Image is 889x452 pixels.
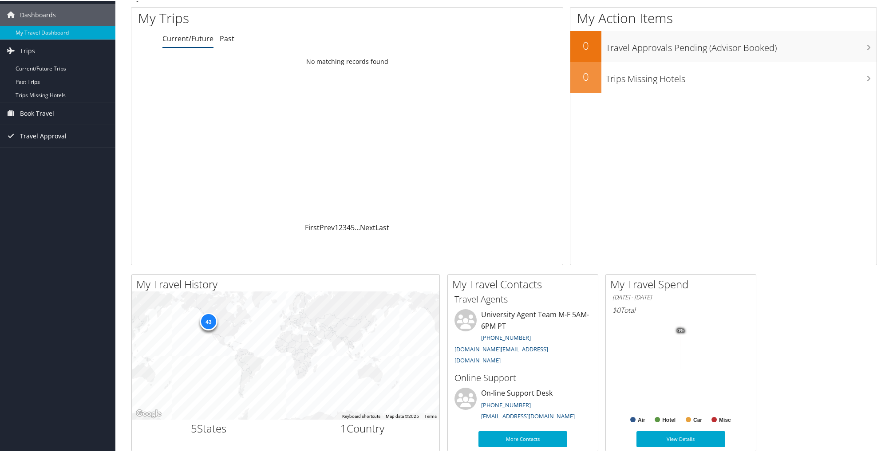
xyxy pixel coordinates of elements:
[638,416,645,422] text: Air
[454,344,548,364] a: [DOMAIN_NAME][EMAIL_ADDRESS][DOMAIN_NAME]
[134,407,163,419] a: Open this area in Google Maps (opens a new window)
[612,304,620,314] span: $0
[570,61,877,92] a: 0Trips Missing Hotels
[375,222,389,232] a: Last
[677,327,684,333] tspan: 0%
[386,413,419,418] span: Map data ©2025
[636,430,725,446] a: View Details
[138,420,279,435] h2: States
[570,37,601,52] h2: 0
[452,276,598,291] h2: My Travel Contacts
[612,292,749,301] h6: [DATE] - [DATE]
[610,276,756,291] h2: My Travel Spend
[200,312,217,330] div: 43
[347,222,351,232] a: 4
[450,387,596,423] li: On-line Support Desk
[131,53,563,69] td: No matching records found
[719,416,731,422] text: Misc
[20,124,67,146] span: Travel Approval
[191,420,197,435] span: 5
[20,3,56,25] span: Dashboards
[340,420,347,435] span: 1
[570,68,601,83] h2: 0
[606,36,877,53] h3: Travel Approvals Pending (Advisor Booked)
[481,333,531,341] a: [PHONE_NUMBER]
[612,304,749,314] h6: Total
[305,222,320,232] a: First
[351,222,355,232] a: 5
[343,222,347,232] a: 3
[606,67,877,84] h3: Trips Missing Hotels
[292,420,433,435] h2: Country
[360,222,375,232] a: Next
[478,430,567,446] a: More Contacts
[136,276,439,291] h2: My Travel History
[138,8,376,27] h1: My Trips
[570,30,877,61] a: 0Travel Approvals Pending (Advisor Booked)
[481,400,531,408] a: [PHONE_NUMBER]
[220,33,234,43] a: Past
[134,407,163,419] img: Google
[450,308,596,367] li: University Agent Team M-F 5AM-6PM PT
[454,292,591,305] h3: Travel Agents
[454,371,591,383] h3: Online Support
[342,413,380,419] button: Keyboard shortcuts
[20,39,35,61] span: Trips
[662,416,676,422] text: Hotel
[481,411,575,419] a: [EMAIL_ADDRESS][DOMAIN_NAME]
[335,222,339,232] a: 1
[424,413,437,418] a: Terms (opens in new tab)
[162,33,213,43] a: Current/Future
[320,222,335,232] a: Prev
[355,222,360,232] span: …
[570,8,877,27] h1: My Action Items
[20,102,54,124] span: Book Travel
[693,416,702,422] text: Car
[339,222,343,232] a: 2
